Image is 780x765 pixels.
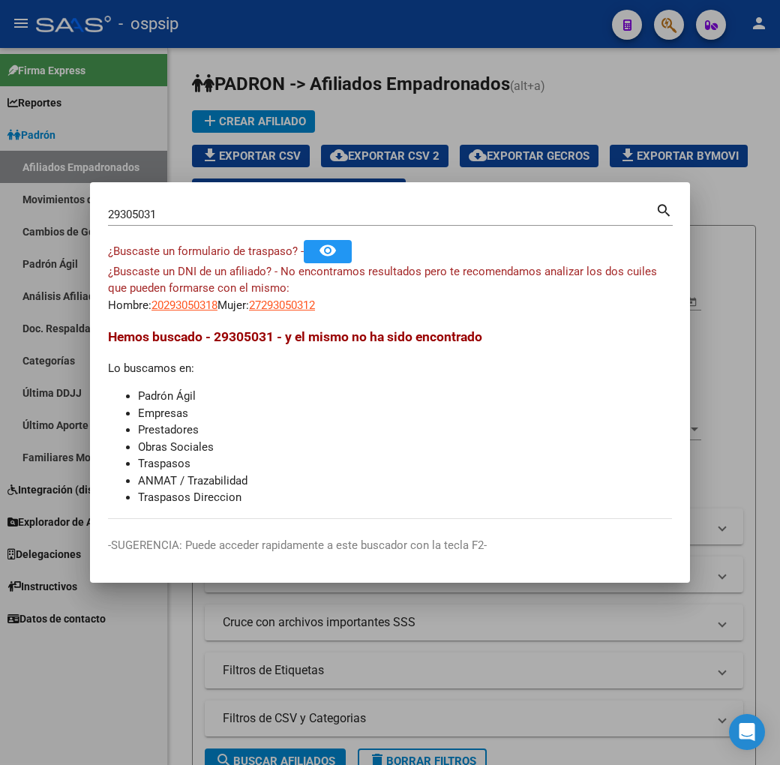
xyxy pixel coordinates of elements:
mat-icon: remove_red_eye [319,241,337,259]
span: Hemos buscado - 29305031 - y el mismo no ha sido encontrado [108,329,482,344]
li: ANMAT / Trazabilidad [138,472,672,490]
div: Hombre: Mujer: [108,263,672,314]
div: Lo buscamos en: [108,327,672,506]
li: Prestadores [138,421,672,439]
span: 20293050318 [151,298,217,312]
mat-icon: search [655,200,673,218]
div: Open Intercom Messenger [729,714,765,750]
li: Empresas [138,405,672,422]
li: Obras Sociales [138,439,672,456]
span: ¿Buscaste un DNI de un afiliado? - No encontramos resultados pero te recomendamos analizar los do... [108,265,657,295]
li: Traspasos Direccion [138,489,672,506]
span: 27293050312 [249,298,315,312]
li: Traspasos [138,455,672,472]
li: Padrón Ágil [138,388,672,405]
span: ¿Buscaste un formulario de traspaso? - [108,244,304,258]
p: -SUGERENCIA: Puede acceder rapidamente a este buscador con la tecla F2- [108,537,672,554]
